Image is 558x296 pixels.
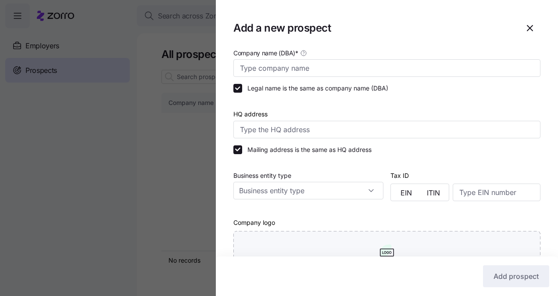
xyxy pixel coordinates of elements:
[427,189,440,196] span: ITIN
[401,189,412,196] span: EIN
[390,171,409,180] label: Tax ID
[453,184,540,201] input: Type EIN number
[242,145,372,154] label: Mailing address is the same as HQ address
[233,109,268,119] label: HQ address
[242,84,388,93] label: Legal name is the same as company name (DBA)
[233,218,275,227] label: Company logo
[494,271,539,282] span: Add prospect
[233,171,291,180] label: Business entity type
[483,265,549,287] button: Add prospect
[233,59,540,77] input: Type company name
[233,49,298,58] span: Company name (DBA) *
[233,21,512,35] h1: Add a new prospect
[233,182,383,199] input: Business entity type
[233,121,540,138] input: Type the HQ address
